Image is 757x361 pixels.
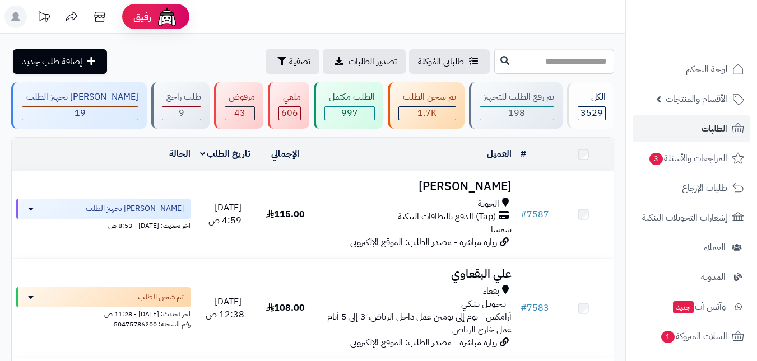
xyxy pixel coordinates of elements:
a: تصدير الطلبات [323,49,406,74]
span: المراجعات والأسئلة [648,151,727,166]
span: 997 [341,106,358,120]
span: # [521,208,527,221]
span: إضافة طلب جديد [22,55,82,68]
span: [PERSON_NAME] تجهيز الطلب [86,203,184,214]
a: إشعارات التحويلات البنكية [633,204,750,231]
h3: [PERSON_NAME] [320,180,512,193]
button: تصفية [266,49,319,74]
span: السلات المتروكة [660,329,727,344]
a: الإجمالي [271,147,299,161]
div: مرفوض [225,91,256,104]
span: (Tap) الدفع بالبطاقات البنكية [398,210,496,223]
span: 115.00 [266,208,305,221]
span: رقم الشحنة: 50475786200 [114,319,191,329]
img: ai-face.png [156,6,178,28]
span: 606 [281,106,298,120]
span: 198 [508,106,525,120]
span: 19 [75,106,86,120]
div: تم رفع الطلب للتجهيز [480,91,555,104]
span: تـحـويـل بـنـكـي [461,298,506,311]
a: تاريخ الطلب [200,147,251,161]
span: الطلبات [702,121,727,137]
div: 19 [22,107,138,120]
span: المدونة [701,269,726,285]
a: الكل3529 [565,82,616,129]
span: زيارة مباشرة - مصدر الطلب: الموقع الإلكتروني [350,336,497,349]
a: وآتس آبجديد [633,293,750,320]
div: ملغي [278,91,301,104]
span: رفيق [133,10,151,24]
a: طلباتي المُوكلة [409,49,490,74]
a: #7583 [521,301,549,315]
a: [PERSON_NAME] تجهيز الطلب 19 [9,82,149,129]
span: لوحة التحكم [686,62,727,77]
span: 9 [179,106,184,120]
a: المراجعات والأسئلة3 [633,145,750,172]
a: المدونة [633,264,750,290]
span: أرامكس - يوم إلى يومين عمل داخل الرياض، 3 إلى 5 أيام عمل خارج الرياض [327,310,512,336]
div: 198 [480,107,554,120]
span: طلبات الإرجاع [682,180,727,196]
span: زيارة مباشرة - مصدر الطلب: الموقع الإلكتروني [350,236,497,249]
a: السلات المتروكة1 [633,323,750,350]
span: 108.00 [266,301,305,315]
div: تم شحن الطلب [398,91,456,104]
span: 3529 [580,106,603,120]
div: [PERSON_NAME] تجهيز الطلب [22,91,138,104]
a: طلبات الإرجاع [633,175,750,201]
div: الطلب مكتمل [324,91,375,104]
span: بقعاء [483,285,499,298]
a: تحديثات المنصة [30,6,58,31]
a: تم رفع الطلب للتجهيز 198 [467,82,565,129]
span: 43 [234,106,245,120]
div: 606 [279,107,300,120]
span: سمسا [491,223,512,236]
div: 43 [225,107,255,120]
span: تم شحن الطلب [138,292,184,303]
div: اخر تحديث: [DATE] - 11:28 ص [16,307,191,319]
span: إشعارات التحويلات البنكية [642,210,727,226]
div: 1657 [399,107,456,120]
span: 1 [661,331,675,343]
div: 9 [162,107,201,120]
a: مرفوض 43 [212,82,266,129]
span: العملاء [704,240,726,255]
span: الأقسام والمنتجات [666,91,727,107]
div: الكل [578,91,606,104]
div: اخر تحديث: [DATE] - 8:53 ص [16,219,191,231]
a: العميل [487,147,512,161]
a: الطلبات [633,115,750,142]
div: طلب راجع [162,91,201,104]
span: وآتس آب [672,299,726,315]
a: # [521,147,526,161]
a: #7587 [521,208,549,221]
h3: علي البقعاوي [320,268,512,280]
img: logo-2.png [681,30,746,53]
a: لوحة التحكم [633,56,750,83]
a: طلب راجع 9 [149,82,212,129]
a: إضافة طلب جديد [13,49,107,74]
span: [DATE] - 12:38 ص [206,295,244,321]
span: جديد [673,301,694,313]
a: ملغي 606 [266,82,312,129]
span: تصفية [289,55,310,68]
div: 997 [325,107,374,120]
span: 1.7K [417,106,436,120]
span: تصدير الطلبات [349,55,397,68]
a: العملاء [633,234,750,261]
span: [DATE] - 4:59 ص [208,201,242,227]
a: تم شحن الطلب 1.7K [386,82,467,129]
span: الحوية [478,198,499,210]
span: 3 [649,153,663,165]
a: الطلب مكتمل 997 [312,82,386,129]
span: طلباتي المُوكلة [418,55,464,68]
a: الحالة [169,147,191,161]
span: # [521,301,527,315]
